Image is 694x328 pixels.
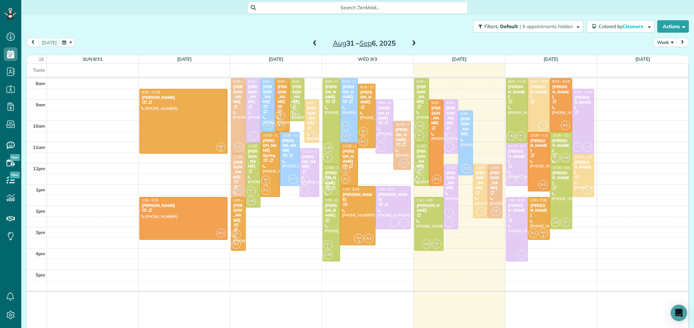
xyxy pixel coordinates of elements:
[561,222,570,228] small: 1
[288,175,298,184] span: D2
[277,84,288,104] div: [PERSON_NAME]
[282,138,298,153] div: [PERSON_NAME]
[470,20,583,33] a: Filters: Default | 9 appointments hidden
[552,138,570,153] div: [PERSON_NAME]
[269,56,284,62] a: [DATE]
[248,79,267,84] span: 8:00 - 11:00
[671,305,687,321] div: Open Intercom Messenger
[473,20,583,33] button: Filters: Default | 9 appointments hidden
[33,123,45,129] span: 10am
[325,84,338,99] div: [PERSON_NAME]
[452,56,467,62] a: [DATE]
[552,165,571,170] span: 12:00 - 3:00
[552,84,570,99] div: [PERSON_NAME]
[475,165,494,170] span: 12:00 - 2:30
[461,112,479,116] span: 9:30 - 12:30
[233,79,252,84] span: 8:00 - 11:30
[378,192,409,202] div: [PERSON_NAME]
[530,84,548,99] div: [PERSON_NAME]
[599,23,646,30] span: Colored by
[307,101,325,105] span: 9:00 - 11:00
[583,186,592,195] span: X
[342,149,356,164] div: [PERSON_NAME]
[529,229,538,238] span: A1
[341,121,350,131] span: D2
[233,203,244,223] div: [PERSON_NAME]
[141,95,225,100] div: [PERSON_NAME]
[142,198,158,202] span: 1:30 - 3:30
[323,186,333,195] span: LM
[355,238,363,244] small: 3
[292,84,302,104] div: [PERSON_NAME]
[416,203,442,213] div: [PERSON_NAME]
[378,106,391,120] div: [PERSON_NAME]
[552,133,573,138] span: 10:30 - 12:00
[324,157,332,163] small: 1
[415,136,424,142] small: 1
[36,272,45,278] span: 5pm
[323,250,333,259] span: LM
[33,166,45,171] span: 12pm
[325,171,338,185] div: [PERSON_NAME]
[553,155,557,159] span: SH
[573,142,582,152] span: F
[676,38,689,47] button: next
[415,165,424,174] span: LM
[444,142,453,152] span: F
[508,149,526,164] div: [PERSON_NAME]
[575,90,593,94] span: 8:30 - 11:30
[36,102,45,107] span: 9am
[552,79,571,84] span: 8:00 - 10:30
[249,131,258,141] span: FV
[435,241,439,245] span: SH
[263,138,278,158] div: [PERSON_NAME] Spring
[508,79,527,84] span: 8:00 - 11:00
[431,106,442,126] div: [PERSON_NAME]
[622,23,644,30] span: Cleaners
[36,81,45,86] span: 8am
[302,149,321,154] span: 11:15 - 1:30
[276,121,285,130] span: A1
[432,175,441,184] span: A1
[400,159,409,168] span: VE
[263,79,281,84] span: 8:00 - 10:30
[422,239,431,249] span: LM
[360,85,379,89] span: 8:15 - 11:15
[246,196,256,206] span: LM
[308,131,317,141] span: X
[376,142,385,152] span: FV
[343,187,359,191] span: 1:00 - 3:45
[508,144,527,148] span: 11:00 - 1:00
[263,133,281,138] span: 10:30 - 1:30
[326,155,330,159] span: SH
[277,79,296,84] span: 8:00 - 10:30
[247,190,255,197] small: 1
[530,138,548,153] div: [PERSON_NAME]
[234,186,244,195] span: VE
[293,102,297,105] span: SH
[475,171,486,190] div: [PERSON_NAME]
[446,171,456,190] div: [PERSON_NAME]
[444,218,453,227] span: FV
[217,146,225,153] small: 3
[263,84,273,104] div: [PERSON_NAME]
[36,187,45,192] span: 1pm
[248,84,258,104] div: [PERSON_NAME]
[325,203,338,218] div: [PERSON_NAME]
[10,154,20,161] span: New
[416,84,427,104] div: [PERSON_NAME]
[508,203,526,218] div: [PERSON_NAME]
[234,231,239,235] span: MA
[248,149,258,169] div: [PERSON_NAME]
[232,233,241,240] small: 3
[341,168,350,175] small: 3
[341,175,350,184] span: A1
[376,132,385,142] span: F
[539,233,547,239] small: 3
[390,218,399,227] span: F
[500,23,518,30] span: Default
[530,79,549,84] span: 8:00 - 10:30
[396,122,416,127] span: 10:00 - 12:15
[325,165,344,170] span: 12:00 - 1:30
[415,178,424,185] small: 1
